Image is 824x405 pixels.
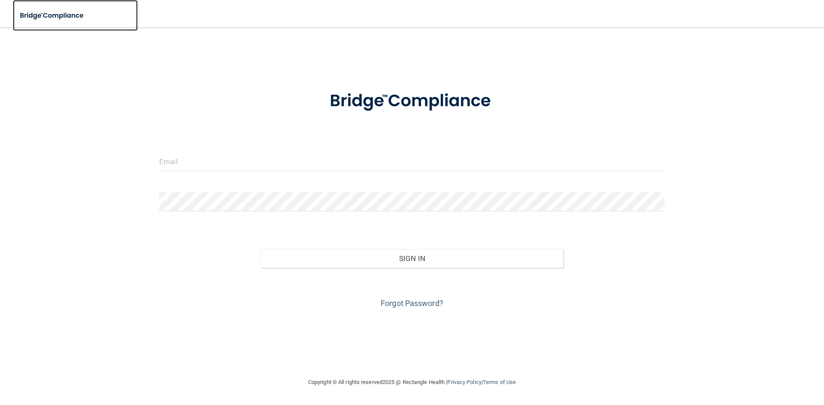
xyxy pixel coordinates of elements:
[312,79,512,123] img: bridge_compliance_login_screen.278c3ca4.svg
[483,379,516,385] a: Terms of Use
[13,7,92,24] img: bridge_compliance_login_screen.278c3ca4.svg
[261,249,564,268] button: Sign In
[447,379,481,385] a: Privacy Policy
[381,299,443,308] a: Forgot Password?
[159,152,665,171] input: Email
[255,369,569,396] div: Copyright © All rights reserved 2025 @ Rectangle Health | |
